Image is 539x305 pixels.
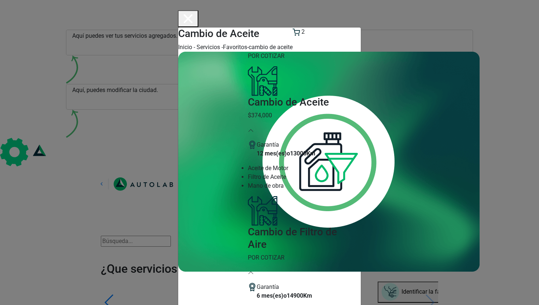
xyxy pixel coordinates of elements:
[178,43,293,52] div: Inicio - Servicios - Favoritos -
[257,140,315,164] span: Garantía
[248,196,278,226] img: mantenimiento_general-v3.svg
[257,149,315,158] p: 12 mes(es) o 13000 Km
[249,44,293,51] font: Cambio de Aceite
[248,96,352,109] h3: Cambio de Aceite
[248,253,352,262] p: POR COTIZAR
[248,52,352,60] p: POR COTIZAR
[248,226,352,250] h3: Cambio de Filtro de Aire
[178,27,293,40] h3: Cambio de Aceite
[248,66,278,96] img: mantenimiento_general-v3.svg
[248,164,352,173] li: Aceite de Motor
[248,173,352,181] li: Filtro de Aceite
[301,28,305,35] span: 2
[248,111,352,120] p: $ 374,000
[257,291,312,300] p: 6 mes(es) o 14900 Km
[248,181,352,190] li: Mano de obra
